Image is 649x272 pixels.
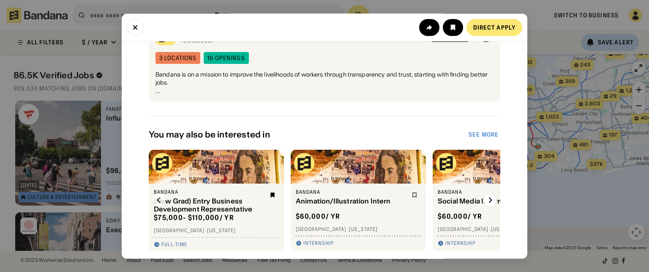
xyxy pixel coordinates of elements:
div: Internship [303,240,333,247]
div: 10 openings [207,55,245,61]
div: Direct Apply [473,24,515,30]
p: Bandana is on a mission to improve the livelihoods of workers through transparency and trust, sta... [155,71,494,87]
div: [GEOGRAPHIC_DATA] · [US_STATE] [296,226,421,233]
div: Bandana [154,189,265,196]
div: Social Media Intern [438,197,548,205]
div: [GEOGRAPHIC_DATA] · [US_STATE] [438,226,563,233]
div: Full-time [161,242,187,248]
div: (New Grad) Entry Business Development Representative [154,197,265,213]
div: $ 75,000 - $110,000 / yr [154,214,234,223]
div: See more [469,132,499,138]
div: Internship [445,240,475,247]
div: Bandana [438,189,548,196]
img: Bandana logo [152,154,172,174]
img: Bandana logo [436,154,456,174]
img: Left Arrow [152,194,166,207]
div: Bandana [296,189,406,196]
div: Animation/Illustration Intern [296,197,406,205]
button: Close [127,19,144,36]
div: [GEOGRAPHIC_DATA] · [US_STATE] [154,228,279,234]
div: Technology [181,38,422,44]
div: $ 60,000 / yr [296,212,340,221]
div: 3 locations [159,55,196,61]
div: $ 60,000 / yr [438,212,482,221]
div: You may also be interested in [149,130,467,140]
img: Right Arrow [483,194,497,207]
img: Bandana logo [294,154,314,174]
